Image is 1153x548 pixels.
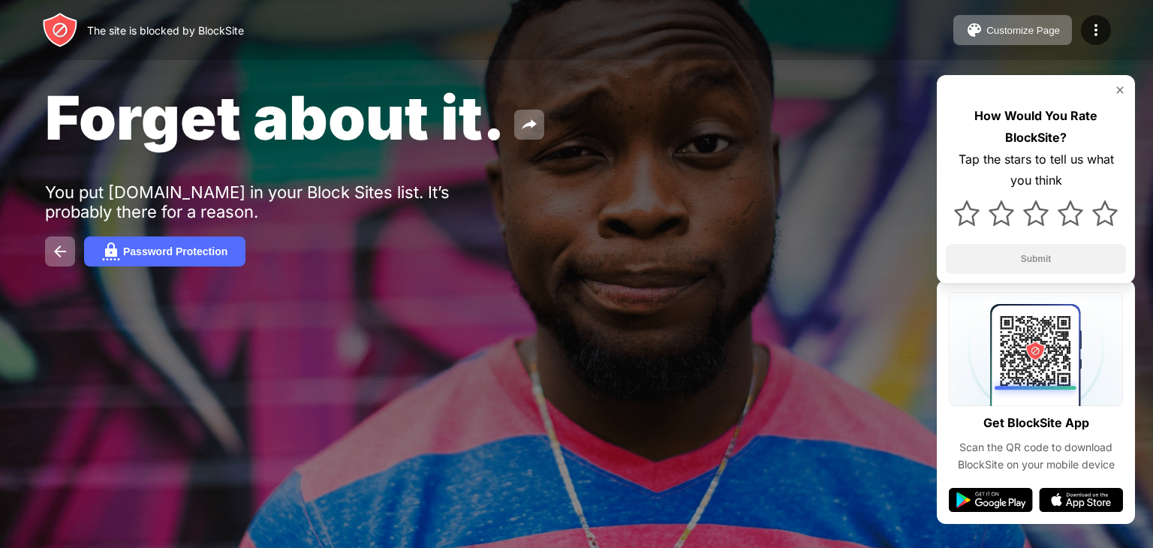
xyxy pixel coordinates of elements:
[986,25,1060,36] div: Customize Page
[1087,21,1105,39] img: menu-icon.svg
[1023,200,1049,226] img: star.svg
[123,245,227,257] div: Password Protection
[953,15,1072,45] button: Customize Page
[87,24,244,37] div: The site is blocked by BlockSite
[520,116,538,134] img: share.svg
[949,439,1123,473] div: Scan the QR code to download BlockSite on your mobile device
[983,412,1089,434] div: Get BlockSite App
[84,236,245,266] button: Password Protection
[989,200,1014,226] img: star.svg
[954,200,980,226] img: star.svg
[45,81,505,154] span: Forget about it.
[1092,200,1118,226] img: star.svg
[102,242,120,260] img: password.svg
[1039,488,1123,512] img: app-store.svg
[1058,200,1083,226] img: star.svg
[965,21,983,39] img: pallet.svg
[946,244,1126,274] button: Submit
[51,242,69,260] img: back.svg
[946,149,1126,192] div: Tap the stars to tell us what you think
[946,105,1126,149] div: How Would You Rate BlockSite?
[949,488,1033,512] img: google-play.svg
[1114,84,1126,96] img: rate-us-close.svg
[45,182,509,221] div: You put [DOMAIN_NAME] in your Block Sites list. It’s probably there for a reason.
[42,12,78,48] img: header-logo.svg
[949,292,1123,406] img: qrcode.svg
